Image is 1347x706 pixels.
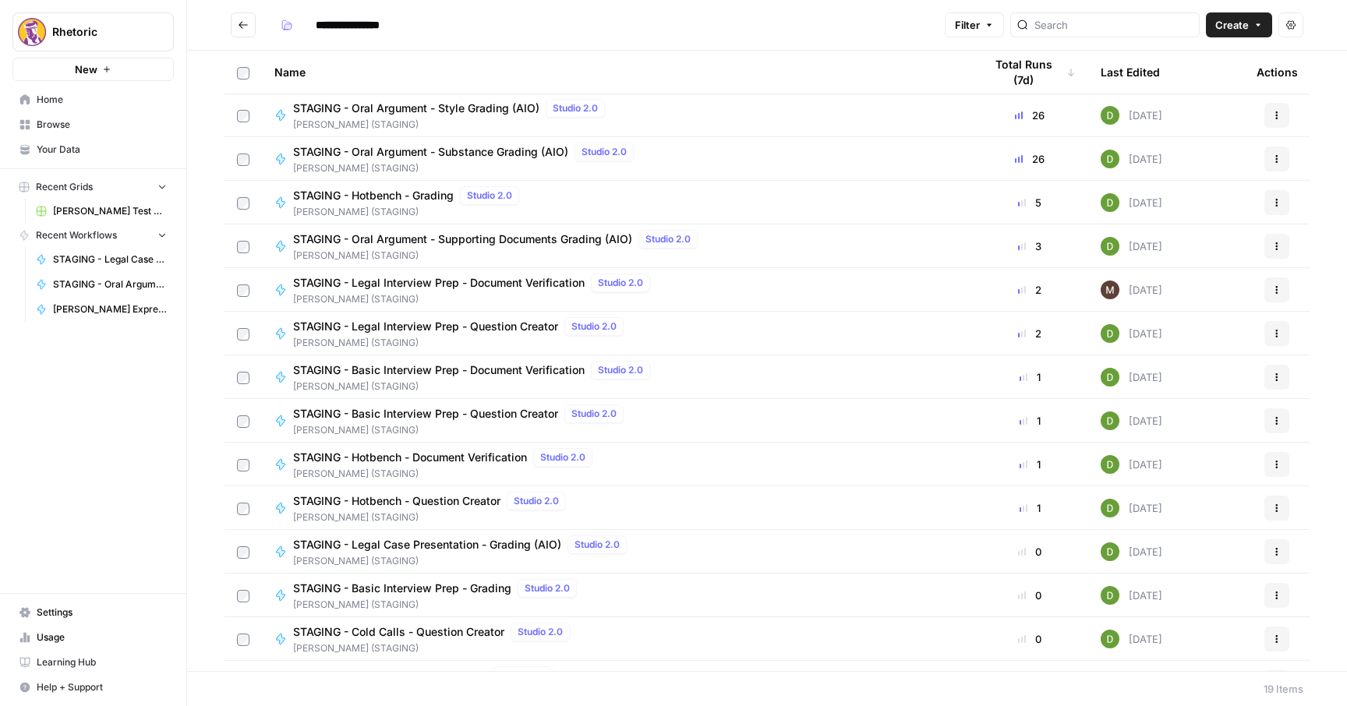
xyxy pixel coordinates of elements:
a: STAGING - Basic Interview Prep - Question CreatorStudio 2.0[PERSON_NAME] (STAGING) [274,404,959,437]
div: 1 [984,500,1076,516]
span: [PERSON_NAME] (STAGING) [293,292,656,306]
img: 9imwbg9onax47rbj8p24uegffqjq [1101,542,1119,561]
span: [PERSON_NAME] Test Workflow - SERP Overview Grid [53,204,167,218]
img: 9imwbg9onax47rbj8p24uegffqjq [1101,106,1119,125]
span: Create [1215,17,1249,33]
button: Recent Workflows [12,224,174,247]
img: 9imwbg9onax47rbj8p24uegffqjq [1101,150,1119,168]
span: [PERSON_NAME] (STAGING) [293,554,633,568]
div: 0 [984,631,1076,647]
img: 9imwbg9onax47rbj8p24uegffqjq [1101,324,1119,343]
span: [PERSON_NAME] (STAGING) [293,379,656,394]
span: Recent Workflows [36,228,117,242]
img: 7m96hgkn2ytuyzsdcp6mfpkrnuzx [1101,281,1119,299]
button: Create [1206,12,1272,37]
a: STAGING - Legal Interview Prep - Question CreatorStudio 2.0[PERSON_NAME] (STAGING) [274,317,959,350]
div: [DATE] [1101,193,1162,212]
a: Usage [12,625,174,650]
span: Browse [37,118,167,132]
span: Help + Support [37,680,167,694]
img: 9imwbg9onax47rbj8p24uegffqjq [1101,586,1119,605]
a: STAGING - Oral Argument - Supporting Documents Grading (AIO)Studio 2.0[PERSON_NAME] (STAGING) [274,230,959,263]
button: Recent Grids [12,175,174,199]
div: Last Edited [1101,51,1160,94]
div: [DATE] [1101,368,1162,387]
span: Studio 2.0 [553,101,598,115]
span: Studio 2.0 [575,538,620,552]
div: 2 [984,282,1076,298]
div: Name [274,51,959,94]
span: Your Data [37,143,167,157]
span: [PERSON_NAME] (STAGING) [293,118,611,132]
div: 1 [984,413,1076,429]
div: [DATE] [1101,281,1162,299]
div: 26 [984,108,1076,123]
span: STAGING - Oral Argument - Supporting Documents Grading (AIO) [293,231,632,247]
div: 26 [984,151,1076,167]
div: 2 [984,326,1076,341]
button: New [12,58,174,81]
div: 1 [984,457,1076,472]
span: [PERSON_NAME] (STAGING) [293,161,640,175]
img: Rhetoric Logo [18,18,46,46]
div: 3 [984,238,1076,254]
div: 0 [984,588,1076,603]
span: STAGING - Oral Argument - Style Grading (AIO) [53,277,167,291]
a: Home [12,87,174,112]
button: Workspace: Rhetoric [12,12,174,51]
img: 9imwbg9onax47rbj8p24uegffqjq [1101,411,1119,430]
div: Actions [1257,51,1298,94]
span: Learning Hub [37,655,167,669]
a: STAGING - Legal Case Presentation - Grading (AIO)Studio 2.0[PERSON_NAME] (STAGING) [274,535,959,568]
div: [DATE] [1101,455,1162,474]
img: 9imwbg9onax47rbj8p24uegffqjq [1101,368,1119,387]
span: Studio 2.0 [540,450,585,464]
div: [DATE] [1101,499,1162,517]
span: Filter [955,17,980,33]
a: STAGING - Basic Interview Prep - Document VerificationStudio 2.0[PERSON_NAME] (STAGING) [274,361,959,394]
button: Go back [231,12,256,37]
span: STAGING - Legal Case Presentation - Grading (AIO) [293,537,561,552]
span: [PERSON_NAME] Expression Conversion Tool [53,302,167,316]
span: STAGING - Legal Interview Prep - Document Verification [293,275,585,291]
input: Search [1034,17,1193,33]
span: Studio 2.0 [598,276,643,290]
div: 19 Items [1264,681,1303,697]
a: STAGING - Hotbench - GradingStudio 2.0[PERSON_NAME] (STAGING) [274,186,959,219]
span: STAGING - Oral Argument - Substance Grading (AIO) [293,144,568,160]
span: Settings [37,605,167,620]
span: STAGING - Hotbench - Question Creator [293,493,500,509]
span: [PERSON_NAME] (STAGING) [293,205,525,219]
span: STAGING - Hotbench - Grading [293,188,454,203]
button: Help + Support [12,675,174,700]
div: 5 [984,195,1076,210]
a: Your Data [12,137,174,162]
span: Studio 2.0 [518,625,563,639]
span: Studio 2.0 [500,669,546,683]
a: STAGING - Oral Argument - Substance Grading (AIO)Studio 2.0[PERSON_NAME] (STAGING) [274,143,959,175]
div: [DATE] [1101,150,1162,168]
span: [PERSON_NAME] (STAGING) [293,641,576,655]
a: STAGING - Hotbench - Question CreatorStudio 2.0[PERSON_NAME] (STAGING) [274,492,959,524]
a: [PERSON_NAME] Expression Conversion Tool [29,297,174,322]
div: [DATE] [1101,542,1162,561]
div: [DATE] [1101,237,1162,256]
span: [PERSON_NAME] (STAGING) [293,510,572,524]
span: Studio 2.0 [467,189,512,203]
span: Recent Grids [36,180,93,194]
img: 9imwbg9onax47rbj8p24uegffqjq [1101,630,1119,648]
img: 9imwbg9onax47rbj8p24uegffqjq [1101,455,1119,474]
span: STAGING - Cold Calls - Question Creator [293,624,504,640]
a: STAGING - Cold Calls - Question CreatorStudio 2.0[PERSON_NAME] (STAGING) [274,623,959,655]
span: Studio 2.0 [514,494,559,508]
img: 9imwbg9onax47rbj8p24uegffqjq [1101,237,1119,256]
span: STAGING - Legal Interview Prep - Question Creator [293,319,558,334]
span: STAGING - Oral Argument - Style Grading (AIO) [293,101,539,116]
span: STAGING - Basic Interview Prep - Document Verification [293,362,585,378]
span: [PERSON_NAME] (STAGING) [293,249,704,263]
div: [DATE] [1101,106,1162,125]
div: 0 [984,544,1076,560]
div: [DATE] [1101,630,1162,648]
span: Studio 2.0 [525,581,570,595]
a: STAGING - Basic Interview Prep - GradingStudio 2.0[PERSON_NAME] (STAGING) [274,579,959,612]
